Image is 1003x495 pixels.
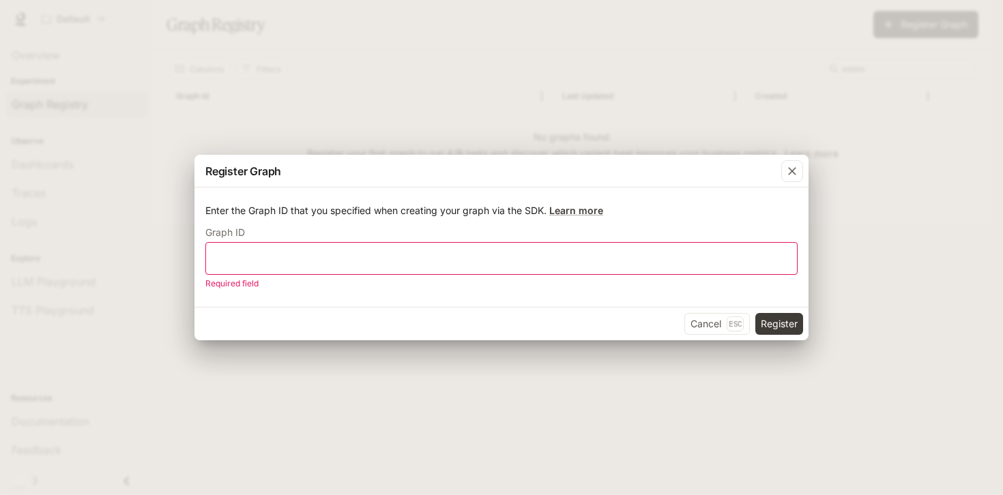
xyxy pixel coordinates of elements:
[205,228,245,237] p: Graph ID
[205,163,281,179] p: Register Graph
[549,205,603,216] a: Learn more
[205,277,788,290] p: Required field
[684,313,750,335] button: CancelEsc
[755,313,803,335] button: Register
[727,316,744,331] p: Esc
[205,204,798,217] p: Enter the Graph ID that you specified when creating your graph via the SDK.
